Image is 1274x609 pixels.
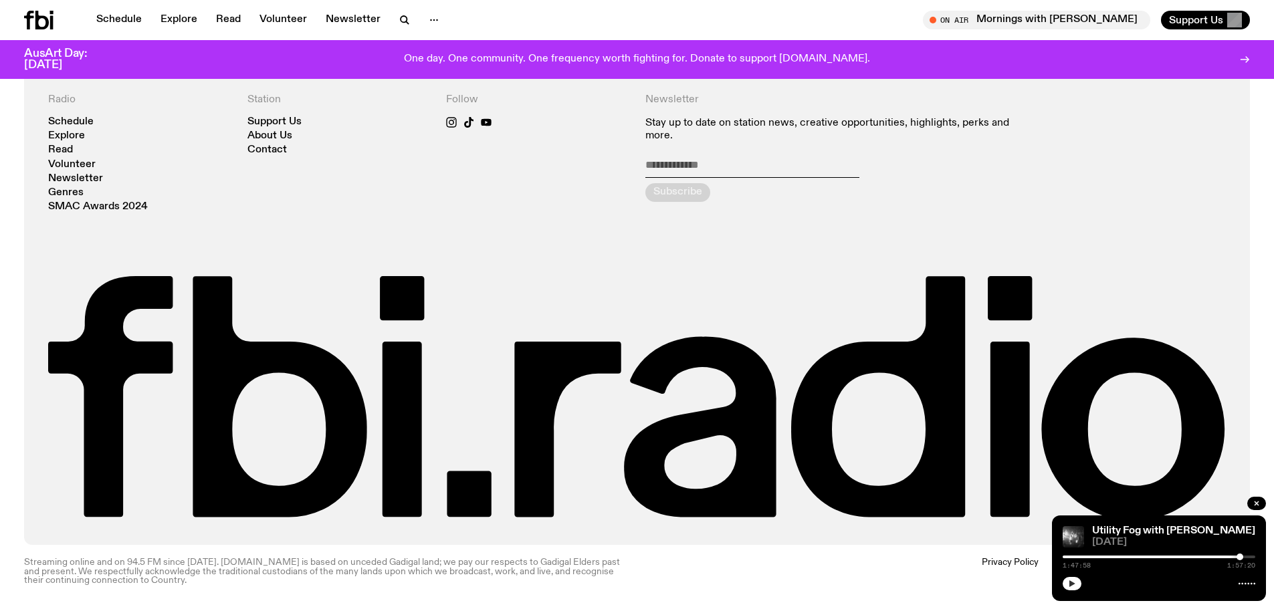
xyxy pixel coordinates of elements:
[247,131,292,141] a: About Us
[1063,526,1084,547] img: Cover to feeo's album Goodness
[1092,537,1255,547] span: [DATE]
[645,183,710,202] button: Subscribe
[152,11,205,29] a: Explore
[645,117,1027,142] p: Stay up to date on station news, creative opportunities, highlights, perks and more.
[24,48,110,71] h3: AusArt Day: [DATE]
[48,188,84,198] a: Genres
[1169,14,1223,26] span: Support Us
[446,94,629,106] h4: Follow
[48,117,94,127] a: Schedule
[48,160,96,170] a: Volunteer
[923,11,1150,29] button: On AirMornings with [PERSON_NAME] / the [PERSON_NAME] apologia hour
[318,11,389,29] a: Newsletter
[1092,525,1255,536] a: Utility Fog with [PERSON_NAME]
[1161,11,1250,29] button: Support Us
[24,558,629,585] p: Streaming online and on 94.5 FM since [DATE]. [DOMAIN_NAME] is based on unceded Gadigal land; we ...
[247,145,287,155] a: Contact
[251,11,315,29] a: Volunteer
[48,145,73,155] a: Read
[645,94,1027,106] h4: Newsletter
[247,117,302,127] a: Support Us
[48,174,103,184] a: Newsletter
[247,94,431,106] h4: Station
[48,94,231,106] h4: Radio
[1227,562,1255,569] span: 1:57:20
[404,53,870,66] p: One day. One community. One frequency worth fighting for. Donate to support [DOMAIN_NAME].
[208,11,249,29] a: Read
[48,131,85,141] a: Explore
[1063,562,1091,569] span: 1:47:58
[982,558,1039,585] a: Privacy Policy
[48,202,148,212] a: SMAC Awards 2024
[88,11,150,29] a: Schedule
